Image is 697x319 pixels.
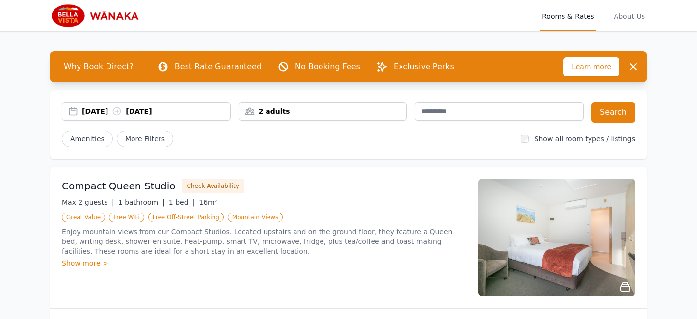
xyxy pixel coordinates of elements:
[148,213,224,222] span: Free Off-Street Parking
[394,61,454,73] p: Exclusive Perks
[169,198,195,206] span: 1 bed |
[62,131,113,147] button: Amenities
[62,179,176,193] h3: Compact Queen Studio
[535,135,635,143] label: Show all room types / listings
[175,61,262,73] p: Best Rate Guaranteed
[82,106,230,116] div: [DATE] [DATE]
[109,213,144,222] span: Free WiFi
[228,213,283,222] span: Mountain Views
[62,227,466,256] p: Enjoy mountain views from our Compact Studios. Located upstairs and on the ground floor, they fea...
[591,102,635,123] button: Search
[199,198,217,206] span: 16m²
[56,57,141,77] span: Why Book Direct?
[62,213,105,222] span: Great Value
[295,61,360,73] p: No Booking Fees
[62,258,466,268] div: Show more >
[563,57,619,76] span: Learn more
[239,106,407,116] div: 2 adults
[62,198,114,206] span: Max 2 guests |
[182,179,244,193] button: Check Availability
[50,4,144,27] img: Bella Vista Wanaka
[118,198,165,206] span: 1 bathroom |
[117,131,173,147] span: More Filters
